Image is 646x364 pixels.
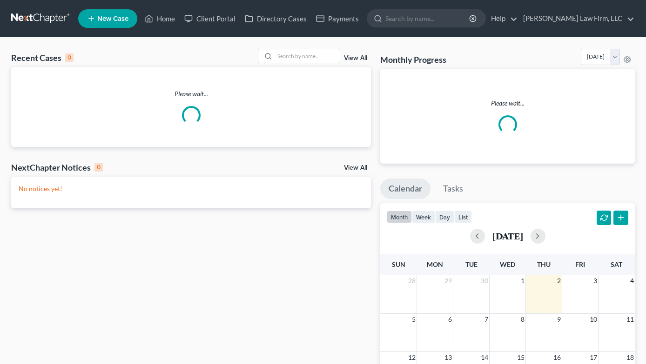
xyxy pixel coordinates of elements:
button: week [412,211,435,223]
p: Please wait... [11,89,371,99]
span: 2 [556,275,562,286]
a: Client Portal [180,10,240,27]
a: View All [344,165,367,171]
span: 5 [411,314,417,325]
span: 13 [444,352,453,363]
span: 4 [629,275,635,286]
span: Sat [611,260,622,268]
span: 16 [552,352,562,363]
span: Mon [427,260,443,268]
p: No notices yet! [19,184,363,193]
div: 0 [94,163,103,172]
h3: Monthly Progress [380,54,446,65]
span: 12 [407,352,417,363]
span: Fri [575,260,585,268]
a: Home [140,10,180,27]
span: 29 [444,275,453,286]
span: 6 [447,314,453,325]
span: 3 [592,275,598,286]
a: Help [486,10,518,27]
span: 1 [520,275,525,286]
span: 7 [484,314,489,325]
h2: [DATE] [492,231,523,241]
span: 11 [626,314,635,325]
span: Wed [500,260,515,268]
span: Thu [537,260,551,268]
span: 30 [480,275,489,286]
a: View All [344,55,367,61]
a: [PERSON_NAME] Law Firm, LLC [518,10,634,27]
span: 28 [407,275,417,286]
span: 14 [480,352,489,363]
span: 9 [556,314,562,325]
input: Search by name... [385,10,471,27]
span: 15 [516,352,525,363]
button: list [454,211,472,223]
div: 0 [65,53,74,62]
div: NextChapter Notices [11,162,103,173]
button: month [387,211,412,223]
span: Sun [392,260,405,268]
span: Tue [465,260,478,268]
div: Recent Cases [11,52,74,63]
span: 10 [589,314,598,325]
span: 8 [520,314,525,325]
span: New Case [97,15,128,22]
input: Search by name... [275,49,340,63]
a: Payments [311,10,363,27]
a: Tasks [435,179,471,199]
span: 17 [589,352,598,363]
button: day [435,211,454,223]
a: Directory Cases [240,10,311,27]
span: 18 [626,352,635,363]
p: Please wait... [388,99,627,108]
a: Calendar [380,179,431,199]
